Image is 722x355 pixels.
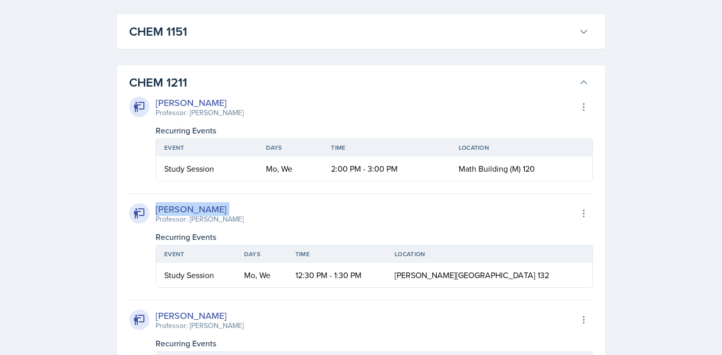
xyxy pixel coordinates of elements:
div: Professor: [PERSON_NAME] [156,320,244,331]
div: Professor: [PERSON_NAME] [156,214,244,225]
td: 12:30 PM - 1:30 PM [287,263,386,287]
th: Days [258,139,323,156]
div: Recurring Events [156,124,593,136]
th: Location [450,139,592,156]
th: Event [156,139,258,156]
h3: CHEM 1151 [129,22,575,41]
span: Math Building (M) 120 [459,163,535,174]
th: Event [156,245,236,263]
td: Mo, We [258,156,323,181]
div: [PERSON_NAME] [156,309,244,322]
th: Days [236,245,287,263]
th: Time [287,245,386,263]
button: CHEM 1211 [127,71,591,94]
th: Time [323,139,450,156]
td: Mo, We [236,263,287,287]
button: CHEM 1151 [127,20,591,43]
div: [PERSON_NAME] [156,96,244,110]
div: Professor: [PERSON_NAME] [156,107,244,118]
div: [PERSON_NAME] [156,202,244,216]
div: Study Session [164,162,250,175]
h3: CHEM 1211 [129,73,575,92]
span: [PERSON_NAME][GEOGRAPHIC_DATA] 132 [395,269,549,281]
td: 2:00 PM - 3:00 PM [323,156,450,181]
th: Location [386,245,592,263]
div: Recurring Events [156,231,593,243]
div: Study Session [164,269,228,281]
div: Recurring Events [156,337,593,349]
